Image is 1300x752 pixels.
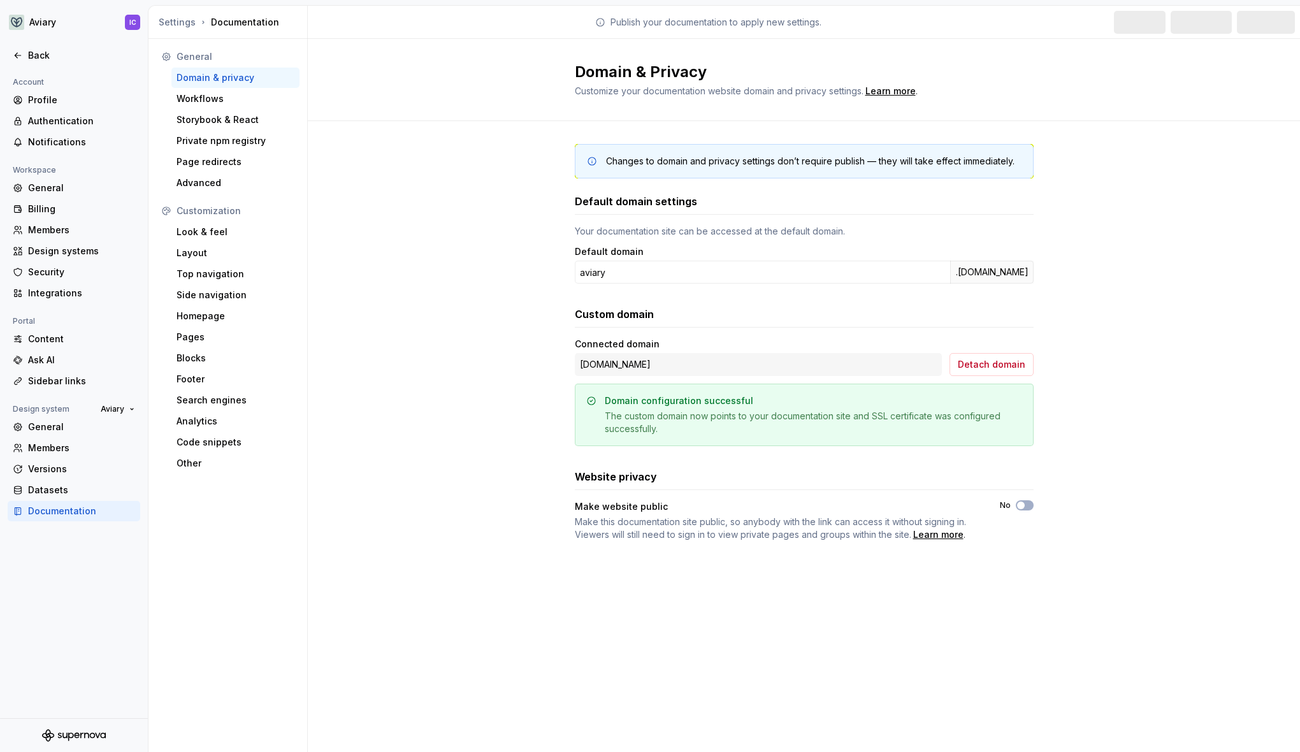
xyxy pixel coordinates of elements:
a: Authentication [8,111,140,131]
a: Datasets [8,480,140,500]
a: Homepage [171,306,300,326]
div: Security [28,266,135,278]
div: Billing [28,203,135,215]
div: Sidebar links [28,375,135,387]
a: Billing [8,199,140,219]
a: Private npm registry [171,131,300,151]
div: Storybook & React [177,113,294,126]
a: Page redirects [171,152,300,172]
div: Ask AI [28,354,135,366]
span: Customize your documentation website domain and privacy settings. [575,85,863,96]
a: Analytics [171,411,300,431]
div: The custom domain now points to your documentation site and SSL certificate was configured succes... [605,410,1022,435]
span: . [575,516,977,541]
button: Settings [159,16,196,29]
div: Members [28,442,135,454]
div: Aviary [29,16,56,29]
div: Pages [177,331,294,343]
div: Other [177,457,294,470]
div: Portal [8,314,40,329]
div: Back [28,49,135,62]
div: Datasets [28,484,135,496]
div: Authentication [28,115,135,127]
a: Sidebar links [8,371,140,391]
a: Side navigation [171,285,300,305]
a: Documentation [8,501,140,521]
a: Pages [171,327,300,347]
a: Profile [8,90,140,110]
a: Versions [8,459,140,479]
a: Security [8,262,140,282]
label: Default domain [575,245,644,258]
button: AviaryIC [3,8,145,36]
div: Advanced [177,177,294,189]
a: Code snippets [171,432,300,452]
div: [DOMAIN_NAME] [575,353,942,376]
div: Top navigation [177,268,294,280]
a: Layout [171,243,300,263]
a: Back [8,45,140,66]
a: Members [8,220,140,240]
div: Workflows [177,92,294,105]
a: Domain & privacy [171,68,300,88]
a: Supernova Logo [42,729,106,742]
a: Integrations [8,283,140,303]
div: General [28,421,135,433]
a: Search engines [171,390,300,410]
img: 256e2c79-9abd-4d59-8978-03feab5a3943.png [9,15,24,30]
span: Detach domain [958,358,1025,371]
label: No [1000,500,1011,510]
div: Documentation [159,16,302,29]
div: Design systems [28,245,135,257]
div: Blocks [177,352,294,365]
div: Integrations [28,287,135,300]
div: Versions [28,463,135,475]
div: Page redirects [177,155,294,168]
button: Detach domain [950,353,1034,376]
div: General [28,182,135,194]
div: Analytics [177,415,294,428]
div: Profile [28,94,135,106]
h3: Default domain settings [575,194,697,209]
div: General [177,50,294,63]
a: Blocks [171,348,300,368]
h2: Domain & Privacy [575,62,1018,82]
div: Domain & privacy [177,71,294,84]
div: Your documentation site can be accessed at the default domain. [575,225,1034,238]
div: Search engines [177,394,294,407]
a: Learn more [865,85,916,98]
div: Changes to domain and privacy settings don’t require publish — they will take effect immediately. [606,155,1015,168]
span: . [863,87,918,96]
p: Publish your documentation to apply new settings. [610,16,821,29]
div: Connected domain [575,338,660,351]
a: Workflows [171,89,300,109]
a: Advanced [171,173,300,193]
a: General [8,178,140,198]
div: Private npm registry [177,134,294,147]
a: Learn more [913,528,964,541]
div: Side navigation [177,289,294,301]
div: Layout [177,247,294,259]
a: Storybook & React [171,110,300,130]
span: Make this documentation site public, so anybody with the link can access it without signing in. V... [575,516,966,540]
a: Other [171,453,300,474]
a: Content [8,329,140,349]
h3: Custom domain [575,307,654,322]
div: Look & feel [177,226,294,238]
div: Homepage [177,310,294,322]
a: Ask AI [8,350,140,370]
div: Workspace [8,163,61,178]
div: Members [28,224,135,236]
a: Design systems [8,241,140,261]
div: Code snippets [177,436,294,449]
div: Customization [177,205,294,217]
div: Documentation [28,505,135,517]
div: Content [28,333,135,345]
a: Top navigation [171,264,300,284]
div: Footer [177,373,294,386]
div: Design system [8,401,75,417]
div: Account [8,75,49,90]
a: Members [8,438,140,458]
